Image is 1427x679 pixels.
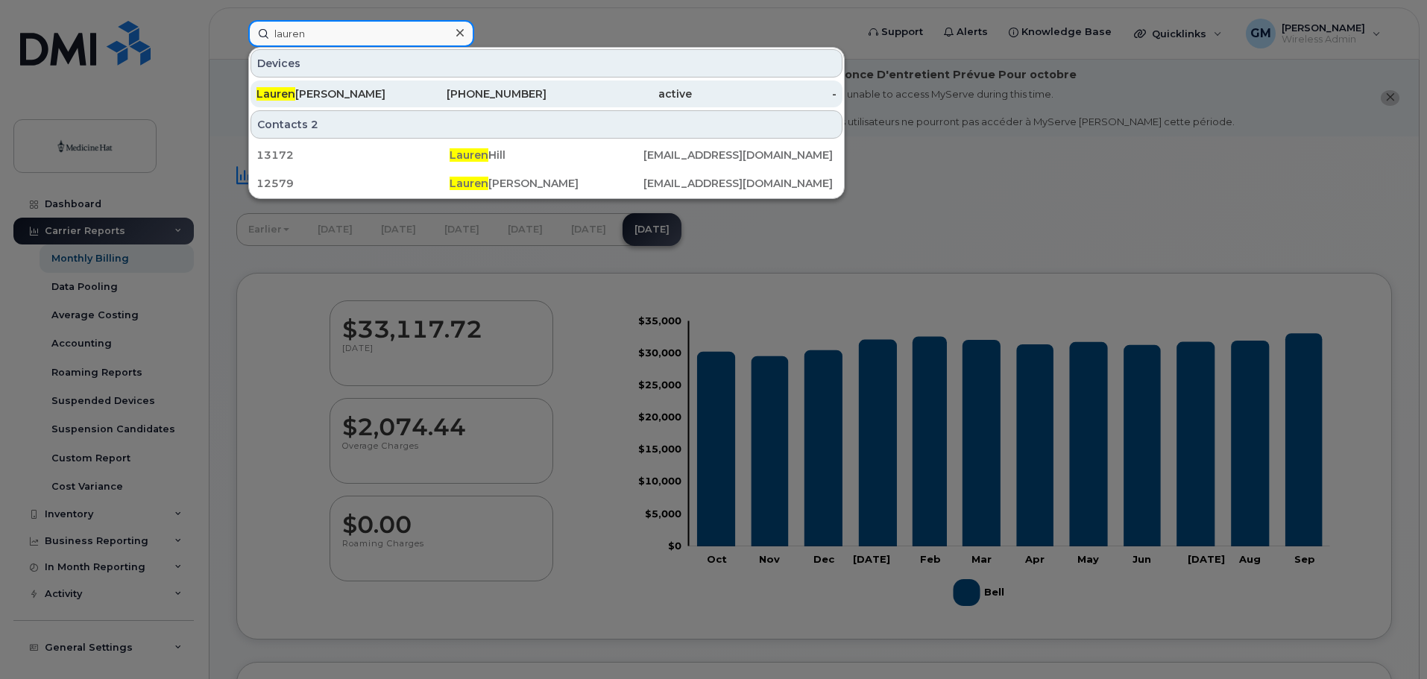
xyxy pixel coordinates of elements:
[546,86,692,101] div: active
[402,86,547,101] div: [PHONE_NUMBER]
[251,80,842,107] a: Lauren[PERSON_NAME][PHONE_NUMBER]active-
[643,176,837,191] div: [EMAIL_ADDRESS][DOMAIN_NAME]
[311,117,318,132] span: 2
[450,177,488,190] span: Lauren
[643,148,837,162] div: [EMAIL_ADDRESS][DOMAIN_NAME]
[256,176,450,191] div: 12579
[692,86,837,101] div: -
[251,110,842,139] div: Contacts
[251,170,842,197] a: 12579Lauren[PERSON_NAME][EMAIL_ADDRESS][DOMAIN_NAME]
[256,148,450,162] div: 13172
[450,148,643,162] div: Hill
[256,86,402,101] div: [PERSON_NAME]
[256,87,295,101] span: Lauren
[450,176,643,191] div: [PERSON_NAME]
[251,142,842,168] a: 13172LaurenHill[EMAIL_ADDRESS][DOMAIN_NAME]
[450,148,488,162] span: Lauren
[251,49,842,78] div: Devices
